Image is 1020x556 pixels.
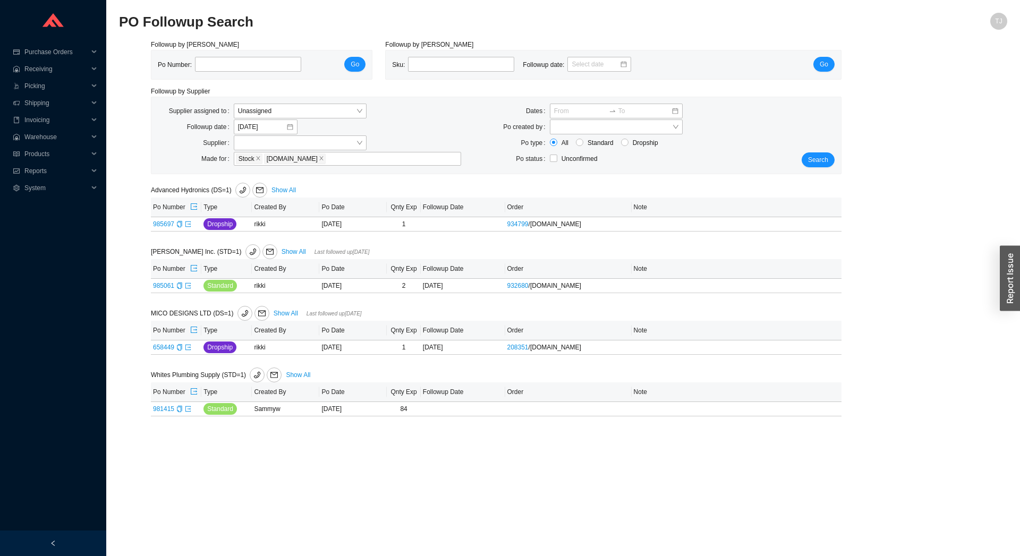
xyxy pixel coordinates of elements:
div: Copy [176,404,183,414]
span: phone [250,371,264,379]
span: Stock [236,153,262,164]
td: rikki [252,340,319,355]
span: export [190,388,198,396]
td: [DATE] [319,402,387,416]
span: swap-right [609,107,616,115]
span: mail [267,371,281,379]
span: mail [253,186,267,194]
a: 985061 [153,282,174,289]
a: Show All [286,371,310,379]
a: 934799 [507,220,529,228]
th: Po Number [151,321,201,340]
a: export [185,405,191,413]
button: mail [252,183,267,198]
label: Supplier assigned to [169,104,234,118]
div: Po Number: [158,57,310,73]
span: export [185,283,191,289]
span: Go [820,59,828,70]
a: export [185,344,191,351]
th: Order [505,198,632,217]
th: Qnty Exp [387,382,420,402]
span: Shipping [24,95,88,112]
td: [DATE] [319,279,387,293]
td: / [DOMAIN_NAME] [505,340,632,355]
span: All [557,138,573,148]
th: Created By [252,198,319,217]
th: Followup Date [421,321,505,340]
th: Po Date [319,259,387,279]
span: fund [13,168,20,174]
span: phone [246,248,260,255]
span: Standard [583,138,618,148]
a: Show All [271,186,296,194]
span: Products [24,146,88,162]
span: Whites Plumbing Supply (STD=1) [151,371,284,379]
button: Standard [203,403,237,415]
label: Dates: [526,104,550,118]
div: [DATE] [423,342,503,353]
span: copy [176,283,183,289]
span: QualityBath.com [264,153,326,164]
span: phone [238,310,252,317]
button: Go [813,57,835,72]
a: Show All [282,248,306,255]
button: export [190,261,198,276]
span: phone [236,186,250,194]
span: Stock [239,154,254,164]
button: phone [250,367,265,382]
div: Copy [176,342,183,353]
a: 981415 [153,405,174,413]
th: Qnty Exp [387,259,420,279]
label: Po status: [516,151,549,166]
input: 8/20/2025 [238,122,286,132]
td: 84 [387,402,420,416]
td: 2 [387,279,420,293]
span: Advanced Hydronics (DS=1) [151,186,269,194]
span: [PERSON_NAME] Inc. (STD=1) [151,248,279,255]
th: Created By [252,382,319,402]
button: export [190,384,198,399]
a: 208351 [507,344,529,351]
span: export [190,264,198,273]
th: Qnty Exp [387,198,420,217]
input: Select date [572,59,619,70]
td: 1 [387,217,420,232]
span: Followup by [PERSON_NAME] [151,41,239,48]
span: Picking [24,78,88,95]
button: Search [802,152,835,167]
span: read [13,151,20,157]
th: Followup Date [421,198,505,217]
a: Show All [274,310,298,317]
th: Qnty Exp [387,321,420,340]
button: mail [267,367,282,382]
div: [DATE] [423,280,503,291]
input: To [618,106,671,116]
div: Copy [176,219,183,229]
span: Unassigned [238,104,362,118]
span: book [13,117,20,123]
th: Order [505,259,632,279]
span: TJ [995,13,1002,30]
span: Dropship [207,342,233,353]
td: / [DOMAIN_NAME] [505,217,632,232]
label: Supplier: [203,135,233,150]
th: Type [201,382,252,402]
span: Purchase Orders [24,44,88,61]
span: [DOMAIN_NAME] [267,154,318,164]
th: Order [505,382,632,402]
button: export [190,323,198,338]
span: copy [176,406,183,412]
span: Dropship [628,138,662,148]
th: Created By [252,321,319,340]
span: Invoicing [24,112,88,129]
span: Followup by Supplier [151,88,210,95]
span: Dropship [207,219,233,229]
button: Dropship [203,218,236,230]
span: left [50,540,56,546]
button: Go [344,57,365,72]
th: Po Date [319,382,387,402]
span: Reports [24,162,88,179]
button: phone [235,183,250,198]
span: Search [808,155,828,165]
span: Last followed up [DATE] [307,311,362,317]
